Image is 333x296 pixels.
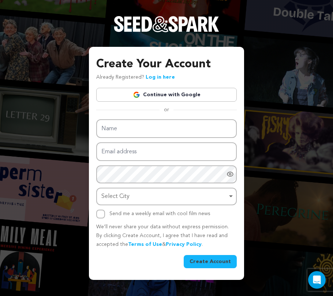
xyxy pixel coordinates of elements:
[133,91,140,98] img: Google logo
[114,16,219,32] img: Seed&Spark Logo
[96,119,237,138] input: Name
[96,142,237,161] input: Email address
[184,255,237,268] button: Create Account
[160,106,173,113] span: or
[109,211,210,216] label: Send me a weekly email with cool film news
[166,242,202,247] a: Privacy Policy
[308,271,326,289] div: Open Intercom Messenger
[128,242,162,247] a: Terms of Use
[96,56,237,73] h3: Create Your Account
[96,223,237,249] p: We’ll never share your data without express permission. By clicking Create Account, I agree that ...
[227,171,234,178] a: Show password as plain text. Warning: this will display your password on the screen.
[101,191,227,202] div: Select City
[146,75,175,80] a: Log in here
[96,88,237,102] a: Continue with Google
[96,73,175,82] p: Already Registered?
[114,16,219,47] a: Seed&Spark Homepage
